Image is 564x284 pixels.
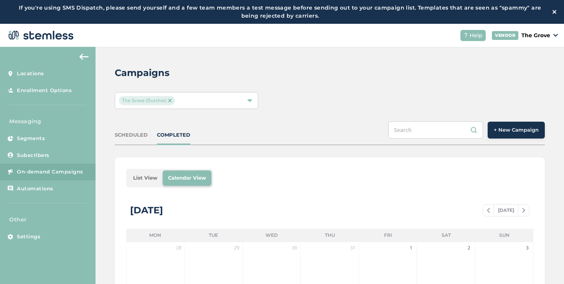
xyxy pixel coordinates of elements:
[115,131,148,139] div: SCHEDULED
[521,31,550,40] p: The Grove
[130,203,163,217] div: [DATE]
[185,229,243,242] li: Tue
[6,28,74,43] img: logo-dark-0685b13c.svg
[487,208,490,213] img: icon-chevron-left-b8c47ebb.svg
[553,34,558,37] img: icon_down-arrow-small-66adaf34.svg
[463,33,468,38] img: icon-help-white-03924b79.svg
[233,244,241,252] span: 29
[79,54,89,60] img: icon-arrow-back-accent-c549486e.svg
[17,87,72,94] span: Enrollment Options
[126,229,185,242] li: Mon
[359,229,417,242] li: Fri
[119,96,175,105] span: The Grove (Dutchie)
[291,244,298,252] span: 30
[522,208,525,213] img: icon-chevron-right-bae969c5.svg
[168,99,172,102] img: icon-close-accent-8a337256.svg
[465,244,473,252] span: 2
[175,244,183,252] span: 28
[488,122,545,139] button: + New Campaign
[492,31,518,40] div: VENDOR
[552,10,556,14] img: icon-close-white-1ed751a3.svg
[17,168,83,176] span: On-demand Campaigns
[157,131,190,139] div: COMPLETED
[494,126,539,134] span: + New Campaign
[242,229,301,242] li: Wed
[301,229,359,242] li: Thu
[17,70,44,78] span: Locations
[523,244,531,252] span: 3
[17,233,40,241] span: Settings
[17,152,49,159] span: Subscribers
[526,247,564,284] iframe: Chat Widget
[349,244,357,252] span: 31
[163,170,211,186] li: Calendar View
[388,121,483,139] input: Search
[475,229,533,242] li: Sun
[17,135,45,142] span: Segments
[8,4,552,20] label: If you're using SMS Dispatch, please send yourself and a few team members a test message before s...
[417,229,475,242] li: Sat
[17,185,53,193] span: Automations
[407,244,415,252] span: 1
[115,66,170,80] h2: Campaigns
[470,31,483,40] span: Help
[494,205,518,216] span: [DATE]
[128,170,163,186] li: List View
